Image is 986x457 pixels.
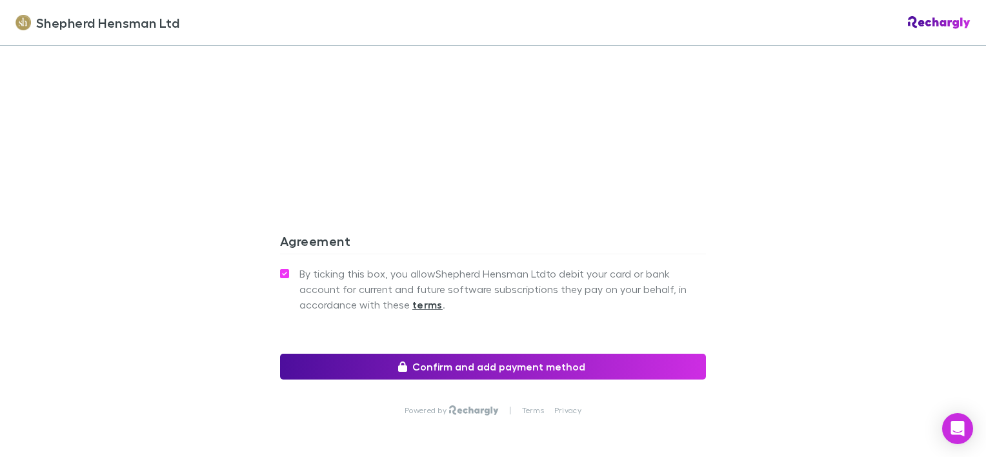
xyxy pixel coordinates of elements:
[509,405,511,416] p: |
[908,16,971,29] img: Rechargly Logo
[412,298,443,311] strong: terms
[280,354,706,380] button: Confirm and add payment method
[449,405,499,416] img: Rechargly Logo
[554,405,581,416] a: Privacy
[299,266,706,312] span: By ticking this box, you allow Shepherd Hensman Ltd to debit your card or bank account for curren...
[15,15,31,30] img: Shepherd Hensman Ltd's Logo
[522,405,544,416] a: Terms
[36,13,179,32] span: Shepherd Hensman Ltd
[405,405,449,416] p: Powered by
[280,233,706,254] h3: Agreement
[942,413,973,444] div: Open Intercom Messenger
